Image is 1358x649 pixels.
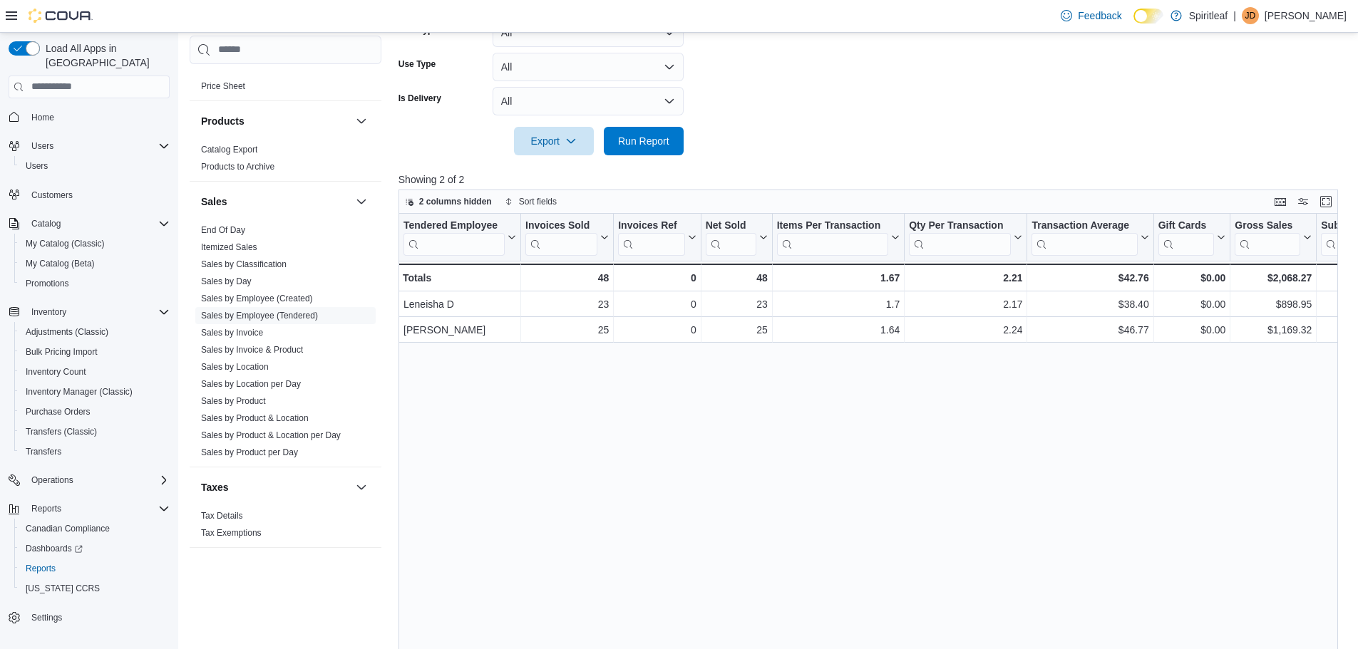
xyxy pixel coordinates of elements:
button: Gross Sales [1235,219,1312,255]
button: Products [353,113,370,130]
button: Transfers (Classic) [14,422,175,442]
span: Operations [26,472,170,489]
span: Settings [31,612,62,623]
span: Products to Archive [201,161,274,172]
span: Sales by Invoice [201,327,263,338]
span: Dashboards [20,540,170,557]
span: Inventory Manager (Classic) [20,383,170,400]
span: My Catalog (Beta) [20,255,170,272]
span: Inventory [31,306,66,318]
span: Transfers (Classic) [20,423,170,440]
span: My Catalog (Classic) [26,238,105,249]
div: Products [190,141,381,181]
button: Display options [1295,193,1312,210]
span: Sales by Location per Day [201,378,301,390]
span: Users [20,157,170,175]
button: Net Sold [705,219,767,255]
span: Sales by Product & Location per Day [201,430,341,441]
a: Adjustments (Classic) [20,323,114,341]
div: $1,169.32 [1235,321,1312,338]
button: Gift Cards [1158,219,1225,255]
div: Invoices Sold [525,219,597,232]
label: Is Delivery [398,93,441,104]
span: Transfers [20,443,170,460]
span: Adjustments (Classic) [20,323,170,341]
button: Catalog [3,214,175,234]
button: Adjustments (Classic) [14,322,175,342]
button: Transfers [14,442,175,462]
button: Users [26,137,59,155]
span: Inventory Count [20,363,170,380]
span: My Catalog (Beta) [26,258,95,269]
span: Sales by Employee (Created) [201,293,313,304]
div: 23 [525,296,609,313]
button: Transaction Average [1032,219,1148,255]
span: My Catalog (Classic) [20,235,170,252]
a: Sales by Day [201,276,252,286]
img: Cova [29,9,93,23]
div: 2.17 [909,296,1022,313]
span: Users [31,140,53,152]
button: [US_STATE] CCRS [14,578,175,598]
a: Dashboards [14,539,175,559]
span: Inventory [26,303,170,321]
a: Sales by Invoice & Product [201,345,303,355]
div: $2,068.27 [1235,269,1312,286]
button: Users [3,136,175,156]
button: Operations [3,470,175,490]
button: 2 columns hidden [399,193,498,210]
button: Catalog [26,215,66,232]
a: Inventory Count [20,363,92,380]
div: Items Per Transaction [776,219,888,255]
div: $0.00 [1158,296,1225,313]
button: Promotions [14,274,175,294]
button: Taxes [353,479,370,496]
span: Sales by Invoice & Product [201,344,303,355]
div: $42.76 [1032,269,1148,286]
button: Invoices Sold [525,219,609,255]
span: Catalog Export [201,144,257,155]
button: Items Per Transaction [776,219,900,255]
span: Dashboards [26,543,83,554]
span: Sort fields [519,196,557,207]
span: Purchase Orders [20,403,170,420]
a: Reports [20,560,61,577]
span: Promotions [26,278,69,289]
div: Jason D [1242,7,1259,24]
div: $898.95 [1235,296,1312,313]
p: | [1233,7,1236,24]
span: Settings [26,608,170,626]
span: 2 columns hidden [419,196,492,207]
div: Net Sold [705,219,756,232]
span: Sales by Product per Day [201,447,298,458]
div: 1.67 [776,269,900,286]
button: Qty Per Transaction [909,219,1022,255]
a: Tax Exemptions [201,528,262,538]
p: Spiritleaf [1189,7,1228,24]
div: Gross Sales [1235,219,1300,232]
span: Canadian Compliance [26,523,110,534]
button: Reports [26,500,67,517]
button: Inventory Manager (Classic) [14,382,175,402]
div: Qty Per Transaction [909,219,1011,255]
a: End Of Day [201,225,245,235]
a: Sales by Product & Location per Day [201,430,341,440]
a: Sales by Employee (Tendered) [201,311,318,321]
div: Totals [403,269,516,286]
div: Pricing [190,78,381,100]
span: Home [31,112,54,123]
div: Tendered Employee [403,219,505,255]
button: Sort fields [499,193,562,210]
a: Products to Archive [201,162,274,172]
span: Run Report [618,134,669,148]
button: Settings [3,607,175,628]
div: Leneisha D [403,296,516,313]
div: $46.77 [1032,321,1148,338]
span: Tax Exemptions [201,527,262,539]
div: Invoices Sold [525,219,597,255]
button: Sales [353,193,370,210]
span: Users [26,160,48,172]
span: Transfers (Classic) [26,426,97,437]
span: Canadian Compliance [20,520,170,537]
div: 48 [525,269,609,286]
